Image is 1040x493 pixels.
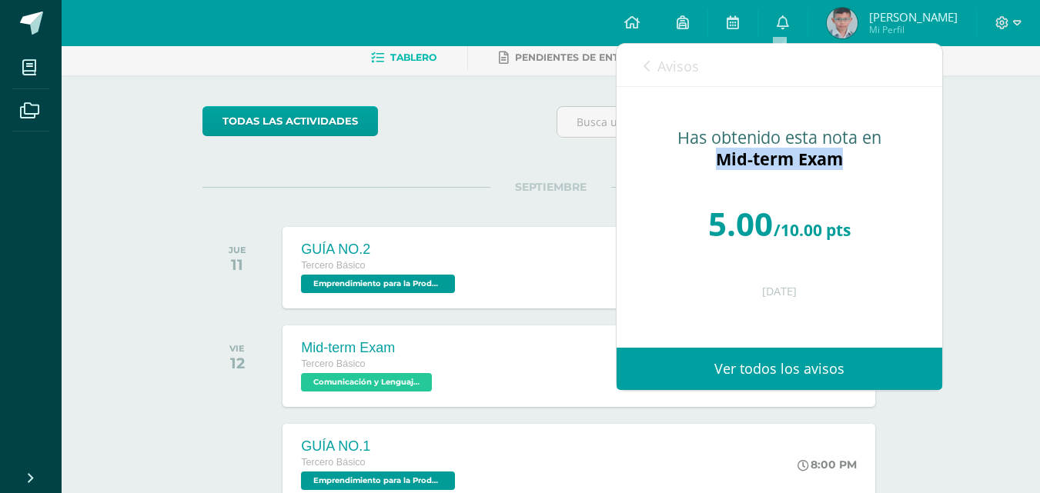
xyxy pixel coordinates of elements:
div: Has obtenido esta nota en [647,127,911,170]
img: 8b7fbde8971f8ee6ea5c5692e75bf0b7.png [827,8,858,38]
span: Tercero Básico [301,358,365,369]
div: Mid-term Exam [301,340,436,356]
div: VIE [229,343,245,354]
span: Mid-term Exam [716,148,843,170]
span: Tercero Básico [301,260,365,271]
span: 5.00 [708,202,773,245]
a: Ver todos los avisos [617,348,942,390]
span: Mi Perfil [869,23,958,36]
span: Avisos [657,57,699,75]
span: Comunicación y Lenguaje, Idioma Extranjero Inglés 'D' [301,373,432,391]
span: Tercero Básico [301,457,365,468]
span: Emprendimiento para la Productividad 'D' [301,471,455,490]
a: Tablero [371,45,436,70]
span: Tablero [390,52,436,63]
div: GUÍA NO.2 [301,242,459,258]
div: [DATE] [647,285,911,298]
div: 12 [229,354,245,372]
div: 8:00 PM [798,458,857,471]
span: /10.00 pts [774,219,851,241]
input: Busca una actividad próxima aquí... [557,107,898,137]
div: JUE [229,245,246,255]
span: Emprendimiento para la Productividad 'D' [301,275,455,293]
span: [PERSON_NAME] [869,9,958,25]
span: SEPTIEMBRE [490,180,611,194]
span: Pendientes de entrega [515,52,647,63]
a: todas las Actividades [202,106,378,136]
div: 11 [229,255,246,274]
a: Pendientes de entrega [499,45,647,70]
div: GUÍA NO.1 [301,438,459,455]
